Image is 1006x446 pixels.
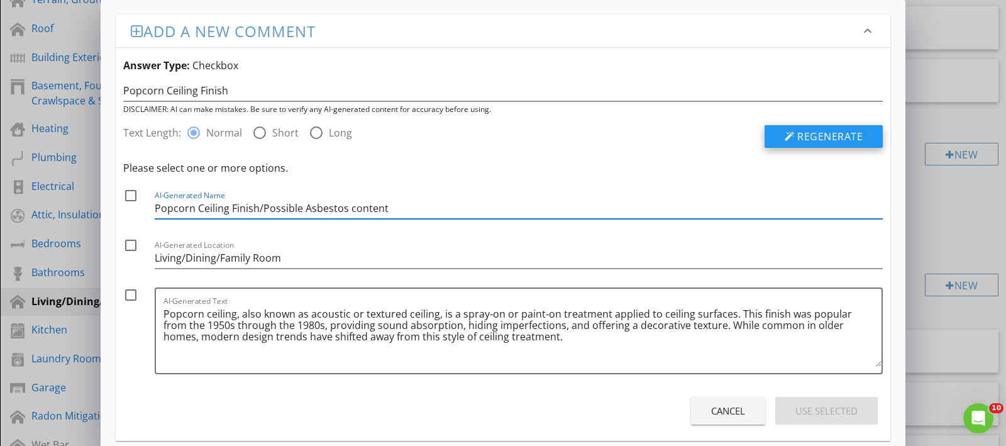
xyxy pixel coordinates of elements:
[797,130,863,143] span: Regenerate
[123,59,190,72] strong: Answer Type:
[765,125,883,148] button: Regenerate
[272,126,299,139] label: Short
[192,59,238,72] span: Checkbox
[155,248,883,269] input: AI-Generated Location
[123,104,883,115] div: DISCLAIMER: AI can make mistakes. Be sure to verify any AI-generated content for accuracy before ...
[123,125,186,140] label: Text Length:
[123,160,883,176] div: Please select one or more options.
[131,23,860,40] h3: Add a new comment
[123,81,883,101] input: Enter a few words (ex: leaky kitchen faucet)
[989,403,1003,413] span: 10
[691,397,765,425] button: Cancel
[860,23,875,38] i: keyboard_arrow_down
[206,126,242,139] label: Normal
[155,198,883,219] input: AI-Generated Name
[963,403,993,433] iframe: Intercom live chat
[329,126,352,139] label: Long
[711,404,745,418] div: Cancel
